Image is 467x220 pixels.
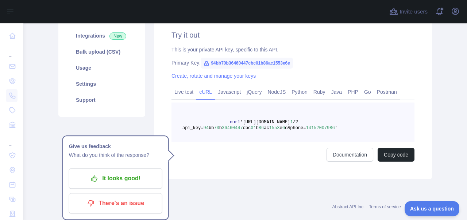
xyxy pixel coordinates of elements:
[171,86,196,98] a: Live test
[201,58,293,69] span: 94bb70b36460447cbc01b86ac1553e6e
[400,8,428,16] span: Invite users
[69,142,162,151] h1: Give us feedback
[282,126,285,131] span: 6
[215,86,244,98] a: Javascript
[214,126,219,131] span: 70
[67,92,136,108] a: Support
[328,86,345,98] a: Java
[327,148,373,162] a: Documentation
[289,86,310,98] a: Python
[369,204,401,209] a: Terms of service
[310,86,328,98] a: Ruby
[67,60,136,76] a: Usage
[259,126,264,131] span: 86
[196,86,215,98] a: cURL
[332,204,365,209] a: Abstract API Inc.
[256,126,259,131] span: b
[374,86,400,98] a: Postman
[251,126,256,131] span: 01
[209,126,214,131] span: bb
[222,126,243,131] span: 36460447
[335,126,337,131] span: '
[67,76,136,92] a: Settings
[345,86,361,98] a: PHP
[265,86,289,98] a: NodeJS
[67,44,136,60] a: Bulk upload (CSV)
[244,86,265,98] a: jQuery
[67,28,136,44] a: Integrations New
[171,30,414,40] h2: Try it out
[171,59,414,66] div: Primary Key:
[243,126,251,131] span: cbc
[361,86,374,98] a: Go
[6,44,18,58] div: ...
[264,126,269,131] span: ac
[219,126,222,131] span: b
[378,148,414,162] button: Copy code
[6,133,18,147] div: ...
[230,120,240,125] span: curl
[109,32,126,40] span: New
[74,172,157,185] p: It looks good!
[269,126,280,131] span: 1553
[405,201,460,216] iframe: Toggle Customer Support
[204,126,209,131] span: 94
[279,126,282,131] span: e
[171,73,256,79] a: Create, rotate and manage your keys
[290,120,293,125] span: 1
[285,126,306,131] span: e&phone=
[171,46,414,53] div: This is your private API key, specific to this API.
[240,120,290,125] span: '[URL][DOMAIN_NAME]
[388,6,429,18] button: Invite users
[69,168,162,189] button: It looks good!
[306,126,335,131] span: 14152007986
[69,151,162,159] p: What do you think of the response?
